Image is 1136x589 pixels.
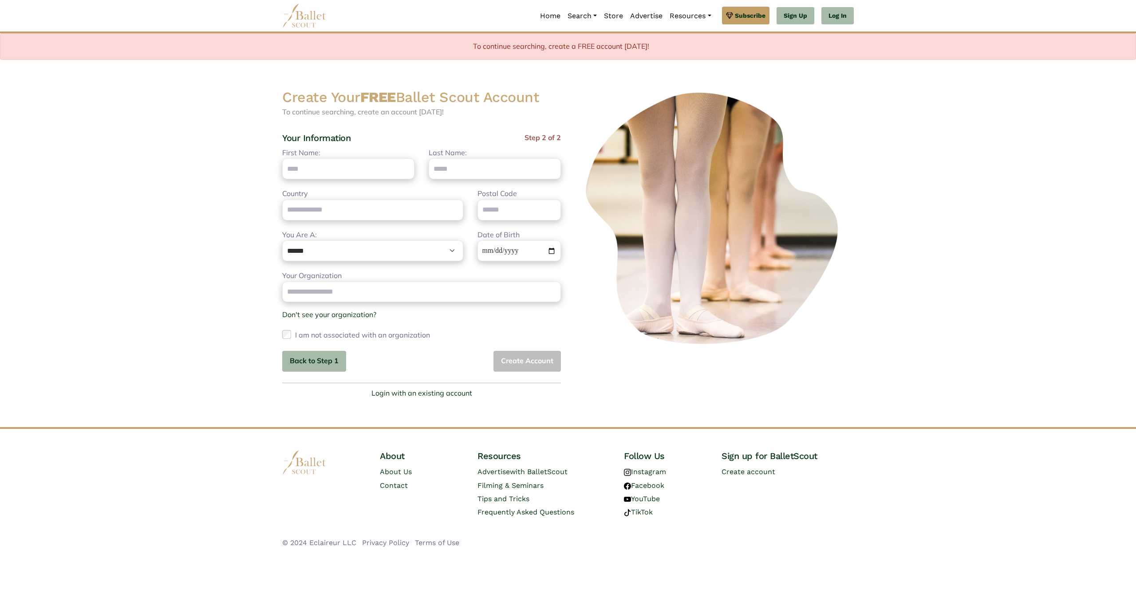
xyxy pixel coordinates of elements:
a: Search [564,7,600,25]
span: with BalletScout [510,467,568,476]
label: Your Organization [282,270,342,282]
img: instagram logo [624,469,631,476]
img: youtube logo [624,496,631,503]
a: Subscribe [722,7,769,24]
img: ballerinas [575,88,854,349]
a: Home [536,7,564,25]
a: Filming & Seminars [477,481,544,490]
label: Date of Birth [477,229,520,241]
label: Last Name: [429,147,467,159]
a: YouTube [624,495,660,503]
a: Terms of Use [415,538,459,547]
a: TikTok [624,508,653,516]
label: Country [282,188,308,200]
a: Don't see your organization? [282,310,376,319]
a: Sign Up [777,7,814,25]
a: Advertisewith BalletScout [477,467,568,476]
img: gem.svg [726,11,733,20]
a: Tips and Tricks [477,495,529,503]
a: Instagram [624,467,666,476]
a: Resources [666,7,714,25]
h4: Follow Us [624,450,707,462]
label: I am not associated with an organization [295,328,430,342]
label: First Name: [282,147,320,159]
img: facebook logo [624,483,631,490]
a: Advertise [627,7,666,25]
a: Login with an existing account [371,388,472,399]
li: © 2024 Eclaireur LLC [282,537,356,549]
button: Back to Step 1 [282,351,346,372]
img: tiktok logo [624,509,631,516]
a: About Us [380,467,412,476]
span: Subscribe [735,11,765,20]
img: logo [282,450,327,475]
label: Postal Code [477,188,517,200]
a: Privacy Policy [362,538,409,547]
strong: FREE [360,89,396,106]
h4: About [380,450,463,462]
span: To continue searching, create an account [DATE]! [282,107,444,116]
span: Step 2 of 2 [525,132,561,147]
a: Create account [722,467,775,476]
a: Frequently Asked Questions [477,508,574,516]
a: Facebook [624,481,664,490]
h4: Sign up for BalletScout [722,450,854,462]
a: Store [600,7,627,25]
a: Log In [821,7,854,25]
a: Contact [380,481,408,490]
h2: Create Your Ballet Scout Account [282,88,561,107]
label: You Are A: [282,229,317,241]
h4: Resources [477,450,610,462]
h4: Your Information [282,132,351,144]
